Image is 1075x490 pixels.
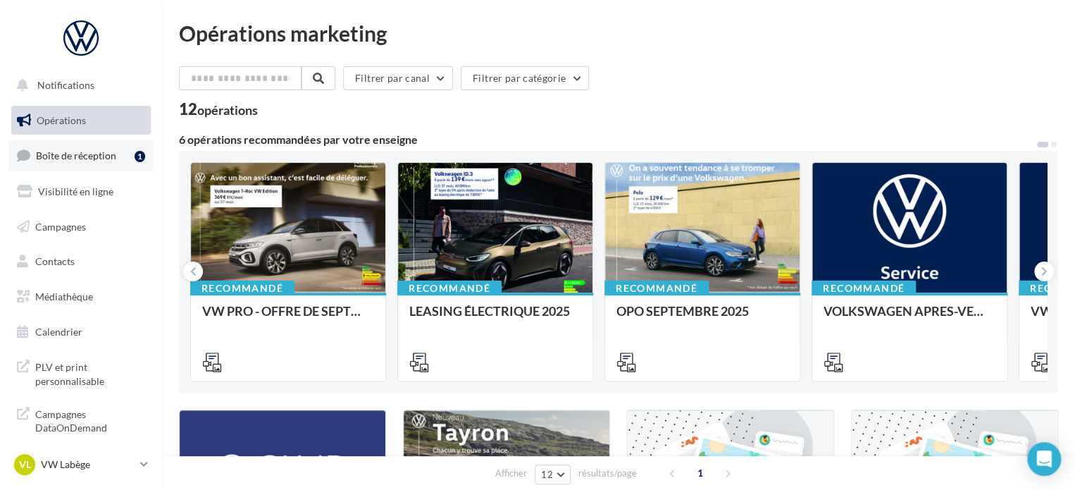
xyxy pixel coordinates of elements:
[8,247,154,276] a: Contacts
[37,79,94,91] span: Notifications
[19,458,31,472] span: VL
[616,304,788,332] div: OPO SEPTEMBRE 2025
[36,149,116,161] span: Boîte de réception
[197,104,258,116] div: opérations
[135,151,145,162] div: 1
[461,66,589,90] button: Filtrer par catégorie
[343,66,453,90] button: Filtrer par canal
[179,134,1036,145] div: 6 opérations recommandées par votre enseigne
[8,71,148,100] button: Notifications
[409,304,581,332] div: LEASING ÉLECTRIQUE 2025
[179,102,258,117] div: 12
[35,405,145,435] span: Campagnes DataOnDemand
[35,357,145,388] span: PLV et print personnalisable
[578,467,637,480] span: résultats/page
[8,282,154,312] a: Médiathèque
[8,140,154,171] a: Boîte de réception1
[541,469,553,480] span: 12
[41,458,135,472] p: VW Labège
[8,399,154,441] a: Campagnes DataOnDemand
[8,317,154,347] a: Calendrier
[397,281,502,296] div: Recommandé
[11,451,151,478] a: VL VW Labège
[35,255,75,267] span: Contacts
[1027,442,1061,476] div: Open Intercom Messenger
[35,290,93,302] span: Médiathèque
[8,352,154,393] a: PLV et print personnalisable
[38,185,113,197] span: Visibilité en ligne
[8,212,154,242] a: Campagnes
[202,304,374,332] div: VW PRO - OFFRE DE SEPTEMBRE 25
[824,304,995,332] div: VOLKSWAGEN APRES-VENTE
[604,281,709,296] div: Recommandé
[8,106,154,135] a: Opérations
[8,177,154,207] a: Visibilité en ligne
[35,326,82,338] span: Calendrier
[179,23,1058,44] div: Opérations marketing
[535,465,571,484] button: 12
[35,220,86,232] span: Campagnes
[689,462,712,484] span: 1
[37,114,86,126] span: Opérations
[190,281,294,296] div: Recommandé
[495,467,527,480] span: Afficher
[812,281,916,296] div: Recommandé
